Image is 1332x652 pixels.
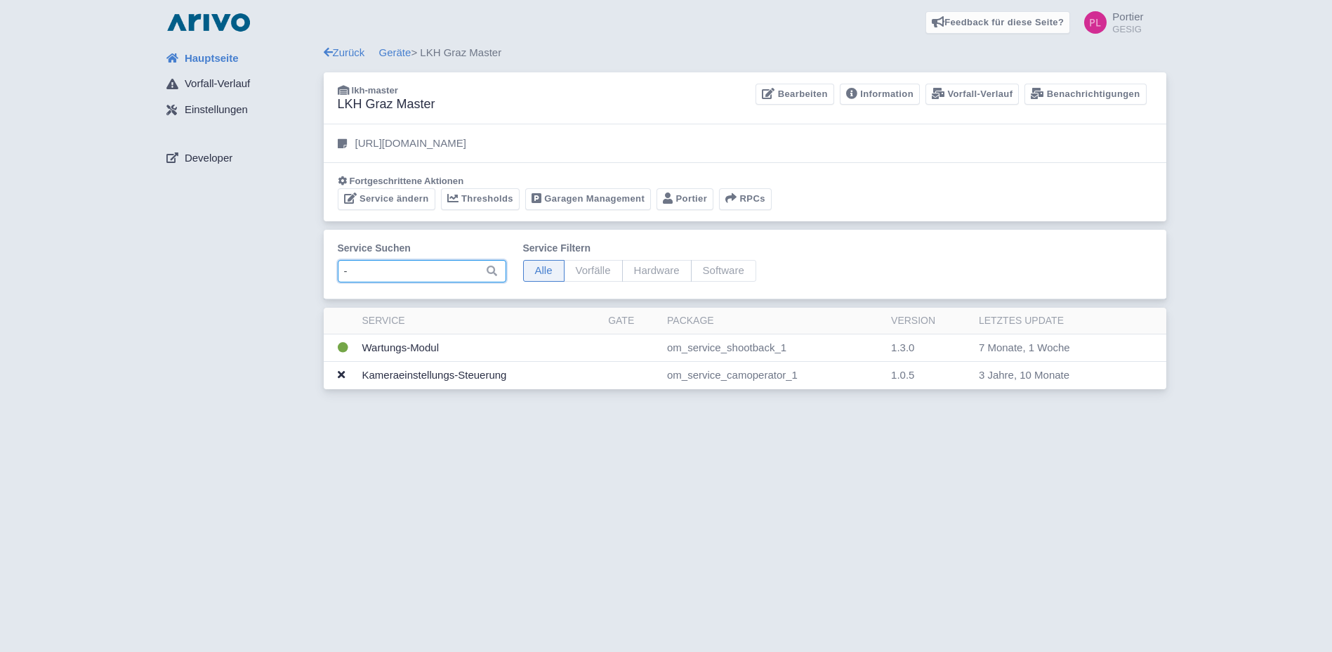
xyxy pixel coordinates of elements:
a: Hauptseite [155,45,324,72]
a: Zurück [324,46,365,58]
td: om_service_camoperator_1 [661,362,885,389]
small: GESIG [1112,25,1143,34]
p: [URL][DOMAIN_NAME] [355,136,466,152]
a: Bearbeiten [756,84,833,105]
input: Suche… [338,260,506,282]
a: Vorfall-Verlauf [155,71,324,98]
th: Letztes Update [973,308,1135,334]
span: Vorfälle [564,260,623,282]
th: Package [661,308,885,334]
a: Portier GESIG [1076,11,1143,34]
div: > LKH Graz Master [324,45,1166,61]
span: Hardware [622,260,692,282]
h3: LKH Graz Master [338,97,435,112]
a: Feedback für diese Seite? [925,11,1071,34]
span: lkh-master [352,85,398,96]
label: Service filtern [523,241,756,256]
th: Service [357,308,603,334]
a: Service ändern [338,188,435,210]
a: Einstellungen [155,97,324,124]
th: Gate [602,308,661,334]
a: Geräte [379,46,411,58]
a: Information [840,84,920,105]
img: logo [164,11,253,34]
span: Alle [523,260,565,282]
a: Developer [155,145,324,171]
td: Kameraeinstellungs-Steuerung [357,362,603,389]
td: 7 Monate, 1 Woche [973,334,1135,362]
a: Vorfall-Verlauf [925,84,1019,105]
span: Fortgeschrittene Aktionen [350,176,464,186]
td: 3 Jahre, 10 Monate [973,362,1135,389]
td: om_service_shootback_1 [661,334,885,362]
a: Thresholds [441,188,520,210]
span: Einstellungen [185,102,248,118]
th: Version [885,308,973,334]
label: Service suchen [338,241,506,256]
span: Developer [185,150,232,167]
span: Hauptseite [185,51,239,67]
a: Portier [657,188,713,210]
span: Software [691,260,756,282]
span: Portier [1112,11,1143,22]
a: Benachrichtigungen [1024,84,1146,105]
span: 1.3.0 [891,341,914,353]
td: Wartungs-Modul [357,334,603,362]
a: Garagen Management [525,188,651,210]
span: Vorfall-Verlauf [185,76,250,92]
span: 1.0.5 [891,369,914,381]
button: RPCs [719,188,772,210]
